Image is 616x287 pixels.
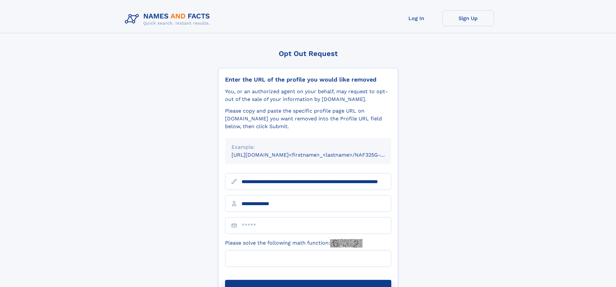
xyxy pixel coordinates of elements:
div: Opt Out Request [218,50,398,58]
a: Log In [391,10,442,26]
small: [URL][DOMAIN_NAME]<firstname>_<lastname>/NAF325G-xxxxxxxx [232,152,404,158]
div: Enter the URL of the profile you would like removed [225,76,391,83]
a: Sign Up [442,10,494,26]
label: Please solve the following math function: [225,239,362,248]
div: You, or an authorized agent on your behalf, may request to opt-out of the sale of your informatio... [225,88,391,103]
div: Please copy and paste the specific profile page URL on [DOMAIN_NAME] you want removed into the Pr... [225,107,391,130]
img: Logo Names and Facts [122,10,215,28]
div: Example: [232,143,385,151]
